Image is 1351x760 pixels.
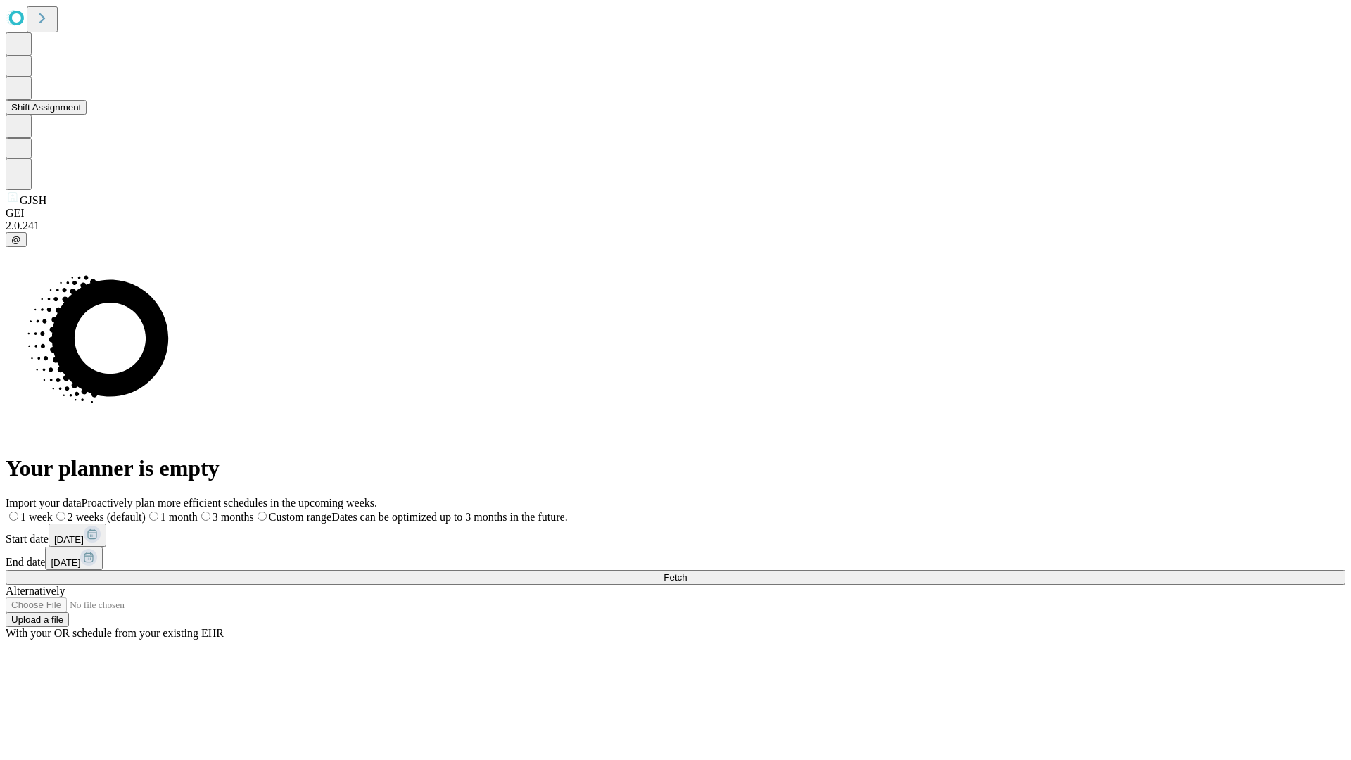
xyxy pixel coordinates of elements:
[6,524,1345,547] div: Start date
[6,497,82,509] span: Import your data
[269,511,331,523] span: Custom range
[149,512,158,521] input: 1 month
[45,547,103,570] button: [DATE]
[54,534,84,545] span: [DATE]
[56,512,65,521] input: 2 weeks (default)
[20,511,53,523] span: 1 week
[6,207,1345,220] div: GEI
[201,512,210,521] input: 3 months
[11,234,21,245] span: @
[6,100,87,115] button: Shift Assignment
[664,572,687,583] span: Fetch
[160,511,198,523] span: 1 month
[49,524,106,547] button: [DATE]
[6,220,1345,232] div: 2.0.241
[258,512,267,521] input: Custom rangeDates can be optimized up to 3 months in the future.
[6,547,1345,570] div: End date
[82,497,377,509] span: Proactively plan more efficient schedules in the upcoming weeks.
[6,570,1345,585] button: Fetch
[68,511,146,523] span: 2 weeks (default)
[6,627,224,639] span: With your OR schedule from your existing EHR
[6,585,65,597] span: Alternatively
[6,455,1345,481] h1: Your planner is empty
[20,194,46,206] span: GJSH
[51,557,80,568] span: [DATE]
[9,512,18,521] input: 1 week
[6,612,69,627] button: Upload a file
[6,232,27,247] button: @
[331,511,567,523] span: Dates can be optimized up to 3 months in the future.
[213,511,254,523] span: 3 months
